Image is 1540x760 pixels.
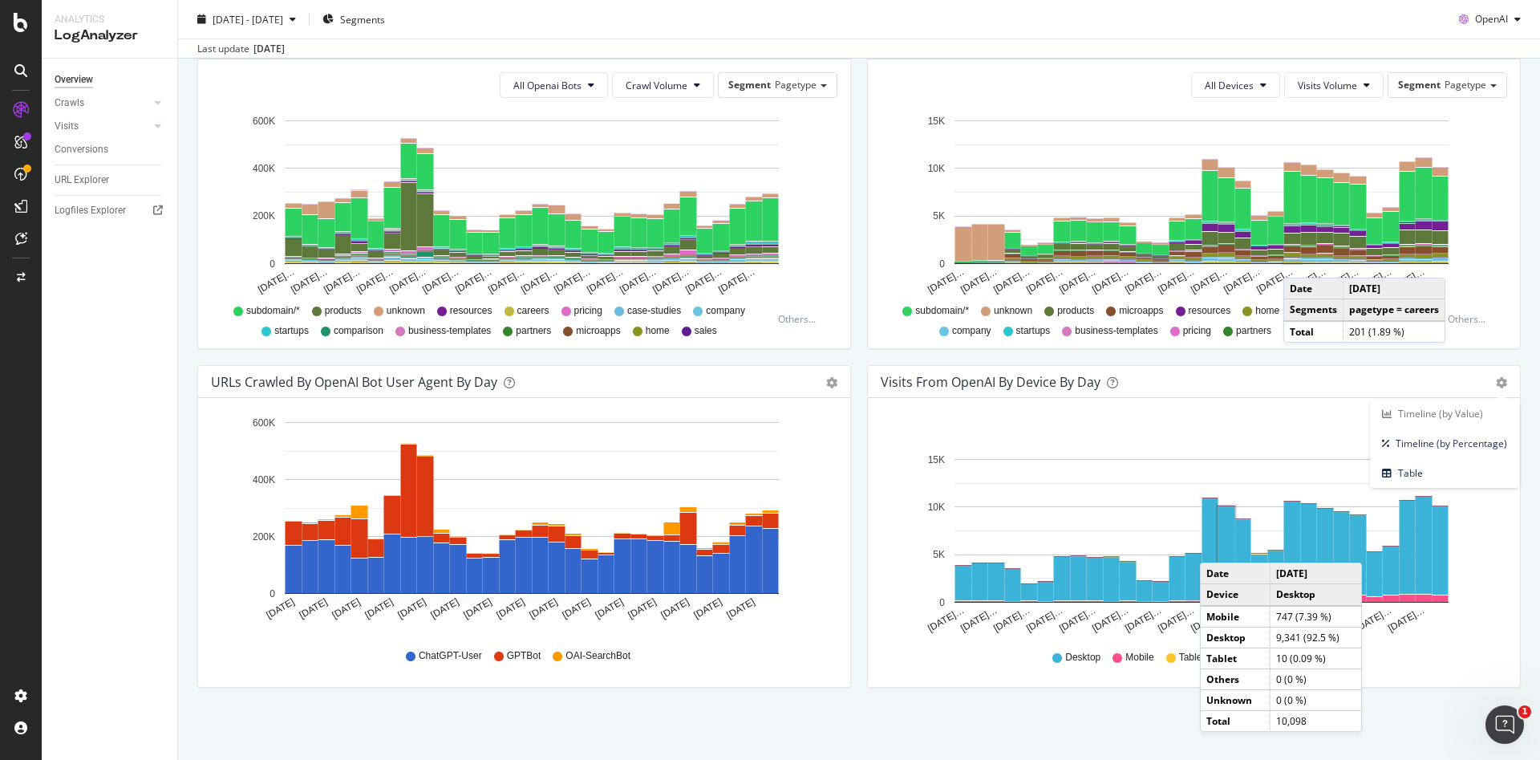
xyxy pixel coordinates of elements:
div: Visits From OpenAI By Device By Day [881,374,1100,390]
td: Desktop [1201,627,1270,648]
a: URL Explorer [55,172,166,189]
span: subdomain/* [246,304,300,318]
text: [DATE] [265,596,297,621]
span: Crawl Volume [626,79,687,92]
span: unknown [994,304,1032,318]
text: 5K [933,550,945,561]
td: Total [1201,711,1270,732]
span: case-studies [627,304,681,318]
span: comparison [334,324,383,338]
td: Desktop [1270,584,1361,606]
span: Desktop [1065,651,1100,664]
span: company [952,324,991,338]
text: [DATE] [330,596,363,621]
td: 10 (0.09 %) [1270,648,1361,669]
text: 600K [253,116,275,127]
span: careers [517,304,549,318]
text: 0 [939,597,945,608]
a: Overview [55,71,166,88]
text: 10K [928,163,945,174]
td: 0 (0 %) [1270,669,1361,689]
svg: A chart. [211,411,829,634]
span: startups [274,324,309,338]
span: pricing [1183,324,1211,338]
span: Pagetype [1445,78,1486,91]
td: 9,341 (92.5 %) [1270,627,1361,648]
div: Logfiles Explorer [55,202,126,219]
td: Mobile [1201,606,1270,628]
button: Visits Volume [1284,72,1384,98]
text: 600K [253,417,275,429]
button: All Devices [1191,72,1280,98]
svg: A chart. [211,111,829,297]
td: 0 (0 %) [1270,690,1361,711]
span: business-templates [408,324,491,338]
span: resources [450,304,492,318]
text: [DATE] [594,596,626,621]
div: Overview [55,71,93,88]
button: Segments [316,6,391,32]
span: OpenAI [1475,12,1508,26]
a: Logfiles Explorer [55,202,166,219]
span: [DATE] - [DATE] [213,12,283,26]
span: Tablet [1179,651,1205,664]
text: 0 [269,258,275,270]
span: Pagetype [775,78,817,91]
text: [DATE] [396,596,428,621]
span: resources [1189,304,1231,318]
td: Device [1201,584,1270,606]
div: gear [826,377,837,388]
text: [DATE] [725,596,757,621]
text: [DATE] [528,596,560,621]
div: Last update [197,42,285,56]
div: gear [1496,377,1507,388]
text: [DATE] [626,596,659,621]
text: 15K [928,116,945,127]
a: Visits [55,118,150,135]
text: 0 [939,258,945,270]
text: [DATE] [561,596,593,621]
span: Segments [340,12,385,26]
ul: gear [1370,399,1519,488]
span: Segment [1398,78,1441,91]
a: Crawls [55,95,150,112]
span: Visits Volume [1298,79,1357,92]
span: Timeline (by Value) [1370,403,1519,425]
text: 400K [253,474,275,486]
text: [DATE] [462,596,494,621]
span: partners [516,324,551,338]
span: partners [1236,324,1271,338]
td: [DATE] [1270,563,1361,584]
button: Crawl Volume [612,72,714,98]
span: unknown [387,304,425,318]
td: Segments [1284,299,1343,321]
div: Crawls [55,95,84,112]
td: Date [1284,278,1343,299]
div: Others... [1448,312,1493,326]
span: GPTBot [507,649,541,663]
text: 400K [253,163,275,174]
td: Tablet [1201,648,1270,669]
a: Conversions [55,141,166,158]
text: [DATE] [495,596,527,621]
div: Visits [55,118,79,135]
td: 747 (7.39 %) [1270,606,1361,628]
svg: A chart. [881,449,1498,636]
td: Unknown [1201,690,1270,711]
span: Mobile [1125,651,1153,664]
text: 5K [933,211,945,222]
text: 200K [253,211,275,222]
text: [DATE] [429,596,461,621]
span: home [1255,304,1279,318]
span: subdomain/* [915,304,969,318]
button: OpenAI [1453,6,1527,32]
span: pricing [574,304,602,318]
div: URLs Crawled by OpenAI bot User Agent By Day [211,374,497,390]
div: A chart. [881,111,1498,297]
span: Table [1370,462,1519,484]
text: 200K [253,531,275,543]
div: [DATE] [253,42,285,56]
span: business-templates [1075,324,1157,338]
